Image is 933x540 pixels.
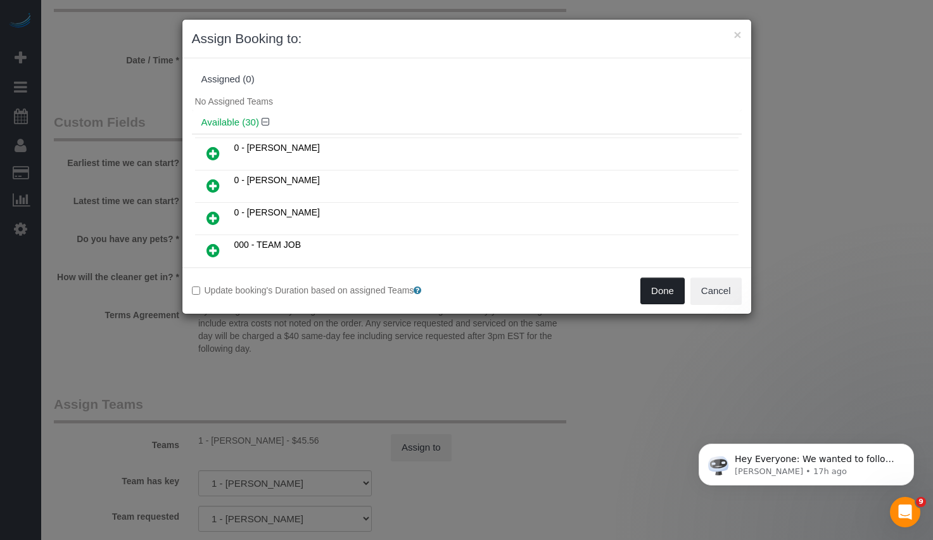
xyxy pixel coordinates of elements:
span: 0 - [PERSON_NAME] [234,175,320,185]
div: Assigned (0) [201,74,732,85]
h3: Assign Booking to: [192,29,742,48]
span: 0 - [PERSON_NAME] [234,207,320,217]
p: Message from Ellie, sent 17h ago [55,49,219,60]
button: × [733,28,741,41]
span: 9 [916,497,926,507]
span: Hey Everyone: We wanted to follow up and let you know we have been closely monitoring the account... [55,37,217,173]
iframe: Intercom live chat [890,497,920,527]
button: Cancel [690,278,742,304]
span: 000 - TEAM JOB [234,240,301,250]
span: No Assigned Teams [195,96,273,106]
input: Update booking's Duration based on assigned Teams [192,286,200,295]
h4: Available (30) [201,117,732,128]
iframe: Intercom notifications message [680,417,933,506]
label: Update booking's Duration based on assigned Teams [192,284,457,297]
button: Done [640,278,685,304]
span: 0 - [PERSON_NAME] [234,143,320,153]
